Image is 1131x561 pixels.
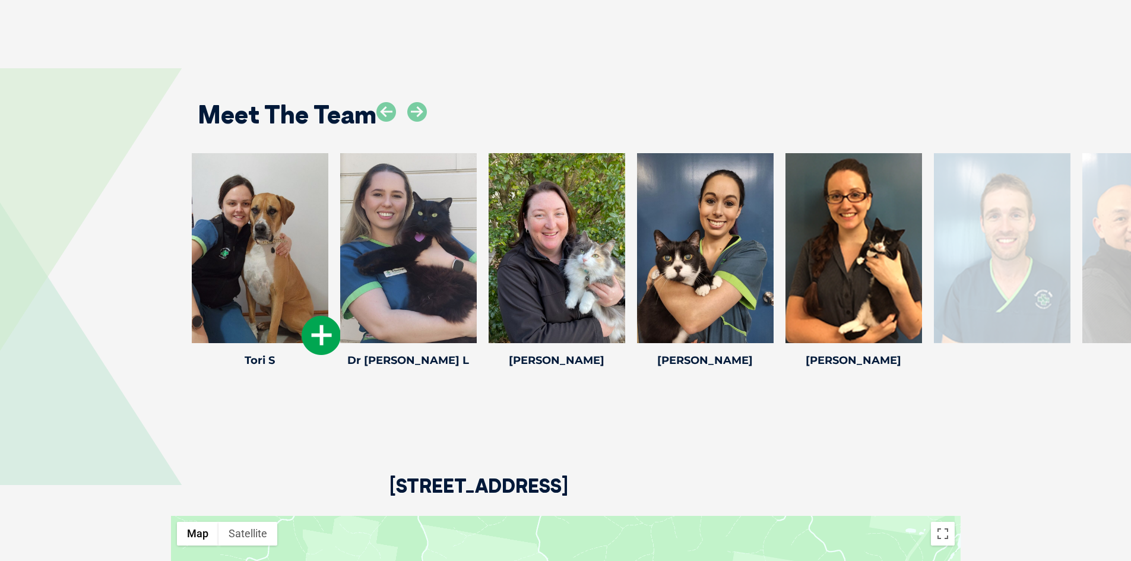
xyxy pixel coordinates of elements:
h4: [PERSON_NAME] [785,355,922,366]
button: Show satellite imagery [218,522,277,546]
h4: Tori S [192,355,328,366]
button: Show street map [177,522,218,546]
h4: [PERSON_NAME] [489,355,625,366]
h4: [PERSON_NAME] [637,355,774,366]
h2: Meet The Team [198,102,376,127]
button: Toggle fullscreen view [931,522,955,546]
h4: Dr [PERSON_NAME] L [340,355,477,366]
h2: [STREET_ADDRESS] [389,476,568,516]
